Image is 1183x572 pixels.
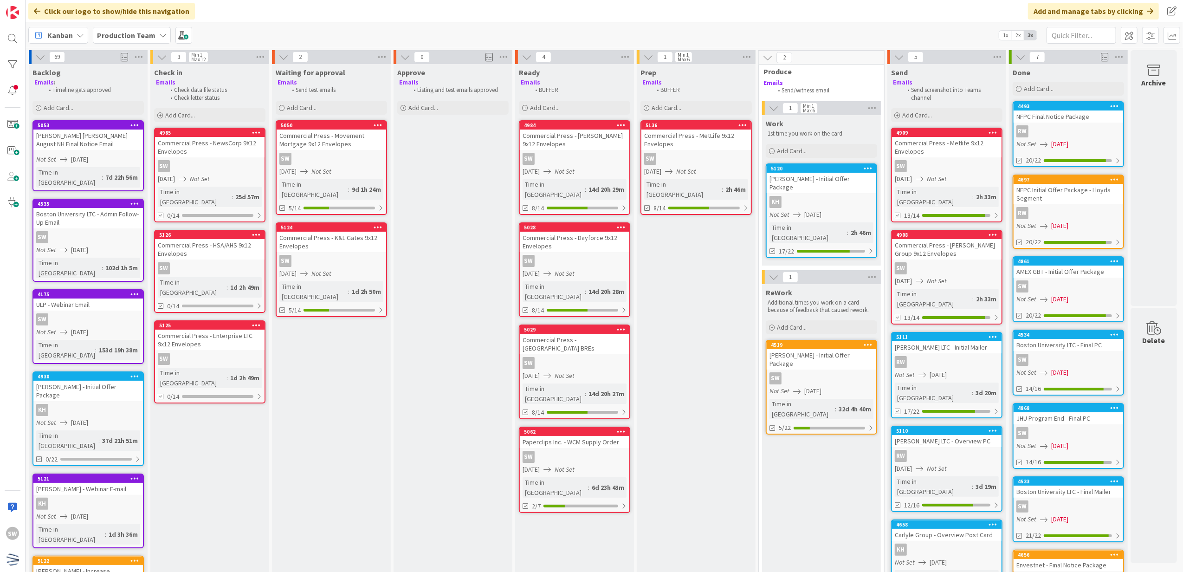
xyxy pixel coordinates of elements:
[36,340,95,360] div: Time in [GEOGRAPHIC_DATA]
[804,210,821,220] span: [DATE]
[973,388,999,398] div: 3d 20m
[896,130,1002,136] div: 4909
[972,192,974,202] span: :
[38,373,143,380] div: 4930
[891,128,1002,222] a: 4909Commercial Press - Metlife 9x12 EnvelopesSW[DATE]Not SetTime in [GEOGRAPHIC_DATA]:2h 33m13/14
[159,130,265,136] div: 4985
[892,231,1002,260] div: 4908Commercial Press - [PERSON_NAME] Group 9x12 Envelopes
[348,184,349,195] span: :
[520,121,629,150] div: 4984Commercial Press - [PERSON_NAME] 9x12 Envelopes
[972,388,973,398] span: :
[766,340,877,435] a: 4519[PERSON_NAME] - Initial Offer PackageSWNot Set[DATE]Time in [GEOGRAPHIC_DATA]:32d 4h 40m5/22
[523,383,585,404] div: Time in [GEOGRAPHIC_DATA]
[847,227,848,238] span: :
[767,349,876,370] div: [PERSON_NAME] - Initial Offer Package
[767,341,876,349] div: 4519
[1014,404,1123,412] div: 4868
[279,255,291,267] div: SW
[158,353,170,365] div: SW
[102,263,103,273] span: :
[165,111,195,119] span: Add Card...
[159,322,265,329] div: 5125
[1014,427,1123,439] div: SW
[892,333,1002,353] div: 5111[PERSON_NAME] LTC - Initial Mailer
[6,6,19,19] img: Visit kanbanzone.com
[1016,221,1036,230] i: Not Set
[892,427,1002,447] div: 5110[PERSON_NAME] LTC - Overview PC
[532,203,544,213] span: 8/14
[289,203,301,213] span: 5/14
[520,223,629,232] div: 5028
[532,408,544,417] span: 8/14
[1018,405,1123,411] div: 4868
[97,345,140,355] div: 153d 19h 38m
[228,373,262,383] div: 1d 2h 49m
[769,196,782,208] div: KH
[586,286,627,297] div: 14d 20h 28m
[276,222,387,317] a: 5124Commercial Press - K&L Gates 9x12 EnvelopesSW[DATE]Not SetTime in [GEOGRAPHIC_DATA]:1d 2h 50m...
[520,325,629,334] div: 5029
[1047,27,1116,44] input: Quick Filter...
[585,389,586,399] span: :
[523,269,540,279] span: [DATE]
[519,120,630,215] a: 4984Commercial Press - [PERSON_NAME] 9x12 EnvelopesSW[DATE]Not SetTime in [GEOGRAPHIC_DATA]:14d 2...
[646,122,751,129] div: 5136
[159,232,265,238] div: 5126
[520,223,629,252] div: 5028Commercial Press - Dayforce 9x12 Envelopes
[1016,295,1036,303] i: Not Set
[892,333,1002,341] div: 5111
[520,325,629,354] div: 5029Commercial Press - [GEOGRAPHIC_DATA] BREs
[155,239,265,260] div: Commercial Press - HSA/AHS 9x12 Envelopes
[233,192,262,202] div: 25d 57m
[520,428,629,448] div: 5062Paperclips Inc. - WCM Supply Order
[640,120,752,215] a: 5136Commercial Press - MetLife 9x12 EnvelopesSW[DATE]Not SetTime in [GEOGRAPHIC_DATA]:2h 46m8/14
[585,184,586,195] span: :
[154,320,265,403] a: 5125Commercial Press - Enterprise LTC 9x12 EnvelopesSWTime in [GEOGRAPHIC_DATA]:1d 2h 49m0/14
[281,224,386,231] div: 5124
[38,291,143,298] div: 4175
[766,163,877,258] a: 5120[PERSON_NAME] - Initial Offer PackageKHNot Set[DATE]Time in [GEOGRAPHIC_DATA]:2h 46m17/22
[408,104,438,112] span: Add Card...
[653,203,666,213] span: 8/14
[47,30,73,41] span: Kanban
[523,357,535,369] div: SW
[97,31,155,40] b: Production Team
[1014,102,1123,110] div: 4493
[520,121,629,130] div: 4984
[891,426,1002,512] a: 5110[PERSON_NAME] LTC - Overview PCRW[DATE]Not SetTime in [GEOGRAPHIC_DATA]:3d 19m12/16
[1051,368,1068,377] span: [DATE]
[1026,156,1041,165] span: 20/22
[1024,84,1054,93] span: Add Card...
[902,111,932,119] span: Add Card...
[190,175,210,183] i: Not Set
[892,435,1002,447] div: [PERSON_NAME] LTC - Overview PC
[972,294,974,304] span: :
[36,328,56,336] i: Not Set
[277,232,386,252] div: Commercial Press - K&L Gates 9x12 Envelopes
[930,370,947,380] span: [DATE]
[279,167,297,176] span: [DATE]
[641,153,751,165] div: SW
[167,392,179,402] span: 0/14
[277,121,386,130] div: 5050
[167,211,179,221] span: 0/14
[33,313,143,325] div: SW
[279,281,348,302] div: Time in [GEOGRAPHIC_DATA]
[279,153,291,165] div: SW
[1026,384,1041,394] span: 14/16
[1018,331,1123,338] div: 4534
[555,371,575,380] i: Not Set
[276,120,387,215] a: 5050Commercial Press - Movement Mortgage 9x12 EnvelopesSW[DATE]Not SetTime in [GEOGRAPHIC_DATA]:9...
[895,370,915,379] i: Not Set
[33,404,143,416] div: KH
[892,137,1002,157] div: Commercial Press - Metlife 9x12 Envelopes
[767,164,876,173] div: 5120
[1014,404,1123,424] div: 4868JHU Program End - Final PC
[586,184,627,195] div: 14d 20h 29m
[904,407,919,416] span: 17/22
[277,223,386,232] div: 5124
[1016,207,1028,219] div: RW
[520,451,629,463] div: SW
[102,172,103,182] span: :
[1014,110,1123,123] div: NFPC Final Notice Package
